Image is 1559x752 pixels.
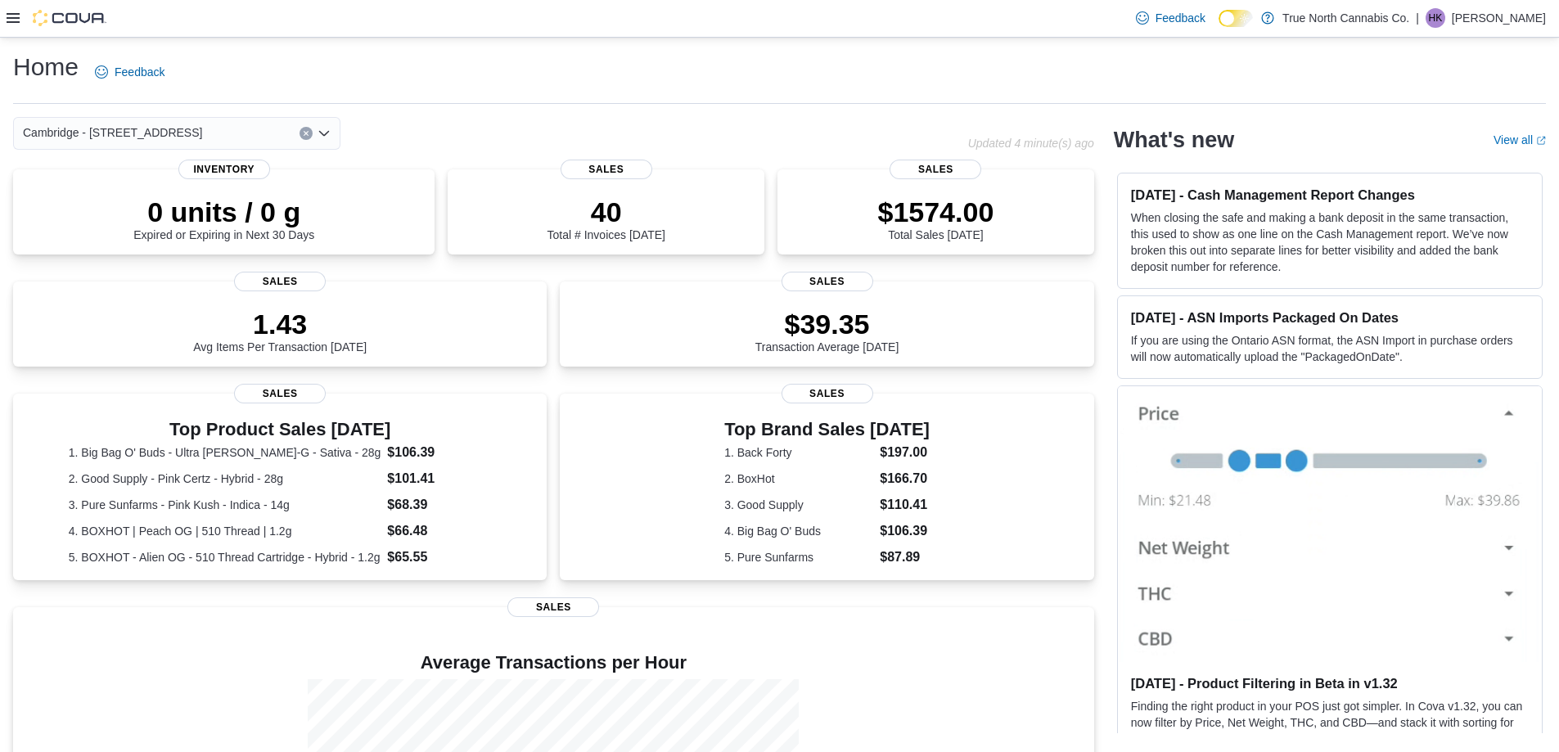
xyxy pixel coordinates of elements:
[890,160,981,179] span: Sales
[507,597,599,617] span: Sales
[33,10,106,26] img: Cova
[13,51,79,83] h1: Home
[1282,8,1409,28] p: True North Cannabis Co.
[877,196,994,241] div: Total Sales [DATE]
[1426,8,1445,28] div: Haedan Kervin
[547,196,665,228] p: 40
[387,521,491,541] dd: $66.48
[1431,732,1503,745] em: Beta Features
[877,196,994,228] p: $1574.00
[1219,27,1219,28] span: Dark Mode
[880,495,930,515] dd: $110.41
[234,384,326,403] span: Sales
[880,469,930,489] dd: $166.70
[133,196,314,241] div: Expired or Expiring in Next 30 Days
[880,443,930,462] dd: $197.00
[69,523,381,539] dt: 4. BOXHOT | Peach OG | 510 Thread | 1.2g
[724,549,873,565] dt: 5. Pure Sunfarms
[1416,8,1419,28] p: |
[69,497,381,513] dt: 3. Pure Sunfarms - Pink Kush - Indica - 14g
[26,653,1081,673] h4: Average Transactions per Hour
[880,521,930,541] dd: $106.39
[23,123,202,142] span: Cambridge - [STREET_ADDRESS]
[178,160,270,179] span: Inventory
[968,137,1094,150] p: Updated 4 minute(s) ago
[561,160,652,179] span: Sales
[69,444,381,461] dt: 1. Big Bag O' Buds - Ultra [PERSON_NAME]-G - Sativa - 28g
[1452,8,1546,28] p: [PERSON_NAME]
[1429,8,1443,28] span: HK
[782,272,873,291] span: Sales
[1131,309,1529,326] h3: [DATE] - ASN Imports Packaged On Dates
[234,272,326,291] span: Sales
[1536,136,1546,146] svg: External link
[69,549,381,565] dt: 5. BOXHOT - Alien OG - 510 Thread Cartridge - Hybrid - 1.2g
[1114,127,1234,153] h2: What's new
[193,308,367,340] p: 1.43
[387,443,491,462] dd: $106.39
[724,523,873,539] dt: 4. Big Bag O' Buds
[1494,133,1546,146] a: View allExternal link
[755,308,899,353] div: Transaction Average [DATE]
[387,547,491,567] dd: $65.55
[1131,332,1529,365] p: If you are using the Ontario ASN format, the ASN Import in purchase orders will now automatically...
[1219,10,1253,27] input: Dark Mode
[69,420,492,439] h3: Top Product Sales [DATE]
[724,471,873,487] dt: 2. BoxHot
[387,469,491,489] dd: $101.41
[755,308,899,340] p: $39.35
[724,420,930,439] h3: Top Brand Sales [DATE]
[724,497,873,513] dt: 3. Good Supply
[193,308,367,353] div: Avg Items Per Transaction [DATE]
[318,127,331,140] button: Open list of options
[1129,2,1212,34] a: Feedback
[724,444,873,461] dt: 1. Back Forty
[115,64,164,80] span: Feedback
[782,384,873,403] span: Sales
[880,547,930,567] dd: $87.89
[1131,187,1529,203] h3: [DATE] - Cash Management Report Changes
[133,196,314,228] p: 0 units / 0 g
[387,495,491,515] dd: $68.39
[547,196,665,241] div: Total # Invoices [DATE]
[1131,209,1529,275] p: When closing the safe and making a bank deposit in the same transaction, this used to show as one...
[1131,675,1529,691] h3: [DATE] - Product Filtering in Beta in v1.32
[300,127,313,140] button: Clear input
[88,56,171,88] a: Feedback
[1156,10,1205,26] span: Feedback
[69,471,381,487] dt: 2. Good Supply - Pink Certz - Hybrid - 28g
